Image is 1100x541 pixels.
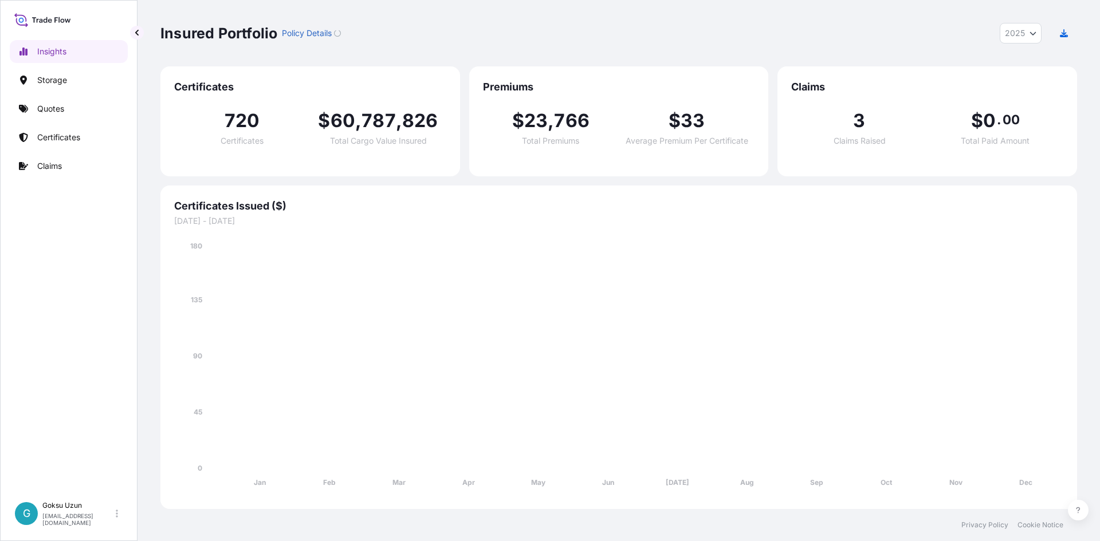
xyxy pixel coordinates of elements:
span: , [548,112,554,130]
span: 23 [524,112,548,130]
tspan: Dec [1019,478,1032,487]
button: Loading [334,24,341,42]
span: 720 [225,112,260,130]
tspan: Jan [254,478,266,487]
tspan: 0 [198,464,202,472]
tspan: Apr [462,478,475,487]
p: Quotes [37,103,64,114]
span: 787 [362,112,396,130]
span: $ [318,112,330,130]
span: Claims Raised [834,137,886,145]
span: 00 [1003,115,1020,124]
button: Year Selector [1000,23,1042,44]
tspan: May [531,478,546,487]
span: Certificates [174,80,446,94]
p: Goksu Uzun [42,501,113,510]
span: $ [971,112,983,130]
span: , [355,112,362,130]
p: Insights [37,46,66,57]
span: 2025 [1005,27,1025,39]
tspan: Oct [881,478,893,487]
tspan: Nov [949,478,963,487]
tspan: Sep [810,478,823,487]
span: 766 [554,112,590,130]
span: 3 [853,112,865,130]
tspan: [DATE] [666,478,689,487]
span: $ [669,112,681,130]
span: Premiums [483,80,755,94]
span: 0 [983,112,996,130]
tspan: 45 [194,408,202,416]
a: Privacy Policy [961,520,1008,530]
span: Certificates Issued ($) [174,199,1063,213]
a: Quotes [10,97,128,120]
tspan: Jun [602,478,614,487]
span: 60 [331,112,355,130]
span: 826 [402,112,438,130]
p: [EMAIL_ADDRESS][DOMAIN_NAME] [42,512,113,526]
tspan: 180 [190,242,202,250]
tspan: Mar [392,478,406,487]
tspan: Aug [740,478,754,487]
span: 33 [681,112,705,130]
span: . [997,115,1001,124]
span: , [396,112,402,130]
div: Loading [334,30,341,37]
p: Insured Portfolio [160,24,277,42]
span: G [23,508,30,519]
p: Certificates [37,132,80,143]
span: Total Cargo Value Insured [330,137,427,145]
p: Policy Details [282,27,332,39]
a: Insights [10,40,128,63]
span: Total Premiums [522,137,579,145]
span: $ [512,112,524,130]
tspan: 135 [191,295,202,304]
a: Cookie Notice [1017,520,1063,530]
a: Claims [10,155,128,177]
span: Total Paid Amount [961,137,1030,145]
span: Average Premium Per Certificate [626,137,748,145]
p: Claims [37,160,62,172]
span: Certificates [221,137,264,145]
tspan: Feb [323,478,336,487]
span: [DATE] - [DATE] [174,215,1063,227]
tspan: 90 [193,352,202,360]
a: Storage [10,69,128,92]
a: Certificates [10,126,128,149]
p: Storage [37,74,67,86]
span: Claims [791,80,1063,94]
